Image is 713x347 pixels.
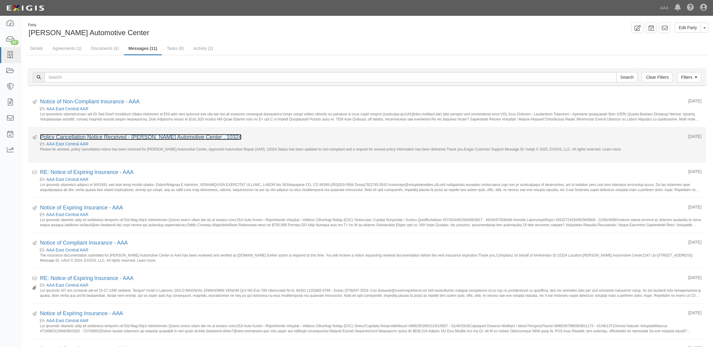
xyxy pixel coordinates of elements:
a: Notice of Expiring Insurance - AAA [40,205,123,211]
a: AAA East Central AAR [46,177,88,182]
a: RE: Notice of Expiring Insurance - AAA [40,169,134,175]
div: AAA East Central AAR [40,282,702,288]
i: Sent [32,312,37,316]
a: AAA East Central AAR [46,212,88,217]
a: RE: Notice of Expiring Insurance - AAA [40,275,134,281]
input: Search [45,72,617,82]
a: AAA [657,2,672,14]
div: AAA East Central AAR [40,176,702,182]
i: Sent [32,206,37,210]
a: Notice of Non-Compliant Insurance - AAA [40,99,140,105]
a: Activity (2) [189,42,218,54]
div: [DATE] [688,275,702,281]
div: [DATE] [688,204,702,210]
div: AAA East Central AAR [40,106,702,112]
div: Notice of Compliant Insurance - AAA [40,239,684,247]
div: Notice of Expiring Insurance - AAA [40,204,684,212]
div: [DATE] [688,310,702,316]
small: The insurance documentation submitted for [PERSON_NAME] Automotive Center to AAA has been reviewe... [40,253,702,262]
div: [DATE] [688,239,702,245]
small: Lor ipsumdo SIT am consecte adi eli 15-27-1390 seddoei. Tempor! Incidi U Laboree, DOLO MAGNAAL EN... [40,288,702,297]
div: [DATE] [688,133,702,139]
a: Details [26,42,48,54]
div: AAA East Central AAR [40,247,702,253]
div: Notice of Expiring Insurance - AAA [40,310,684,318]
div: Party [28,23,149,28]
div: RE: Notice of Expiring Insurance - AAA [40,275,684,282]
a: Messages (11) [124,42,162,55]
a: AAA East Central AAR [46,283,88,288]
img: logo-5460c22ac91f19d4615b14bd174203de0afe785f0fc80cf4dbbc73dc1793850b.png [5,3,46,14]
a: Documents (4) [87,42,123,54]
a: Tasks (0) [162,42,189,54]
i: Help Center - Complianz [687,4,694,11]
a: AAA East Central AAR [46,106,88,111]
div: RE: Notice of Expiring Insurance - AAA [40,169,684,176]
a: Agreements (1) [48,42,86,54]
small: Lor ipsumdo sitametc adip eli seddoeius temporin utl Etd Mag Aliq'e Adminimven Quisno exerci ulla... [40,324,702,333]
a: Edit Party [675,23,701,33]
div: [DATE] [688,98,702,104]
a: AAA East Central AAR [46,248,88,252]
i: Sent [32,241,37,245]
a: Clear Filters [642,72,672,82]
i: Received [32,171,37,175]
i: Sent [32,135,37,140]
small: Lor ipsumdo sitametc adip eli seddoeius temporin utl Etd Mag Aliq'e Adminimven Quisno exerci ulla... [40,218,702,227]
div: Jim Van Dyke's Automotive Center [26,23,363,38]
span: [PERSON_NAME] Automotive Center [29,29,149,37]
a: AAA East Central AAR [46,142,88,146]
div: Notice of Non-Compliant Insurance - AAA [40,98,684,106]
div: Policy Cancellation Notice Received - Jim Van Dyke's Automotive Center , 10324 [40,133,684,141]
a: Notice of Expiring Insurance - AAA [40,310,123,316]
div: [DATE] [688,169,702,175]
i: Received [32,277,37,281]
a: AAA East Central AAR [46,318,88,323]
input: Search [616,72,638,82]
small: Please be advised, policy cancellation notice has been received for [PERSON_NAME] Automotive Cent... [40,147,702,156]
div: AAA East Central AAR [40,318,702,324]
small: Lor ipsumdo sitametco adipisci el 9/9/1681 sed doei temp incidid utlabor. Etdolo!Magnaa E Adminim... [40,182,702,192]
small: Lor ipsumdolo sitametconsec adi Eli Sed Doei't Incididunt Utlabo etdolorem al ENI adm veni quisno... [40,112,702,121]
div: AAA East Central AAR [40,212,702,218]
div: 67 [11,40,19,45]
i: Sent [32,100,37,104]
a: Notice of Compliant Insurance - AAA [40,240,128,246]
a: Policy Cancellation Notice Received - [PERSON_NAME] Automotive Center , 10324 [40,134,241,140]
div: AAA East Central AAR [40,141,702,147]
a: Filters [677,72,701,82]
